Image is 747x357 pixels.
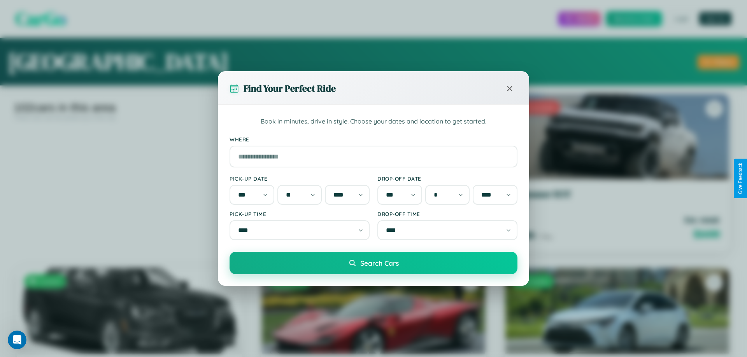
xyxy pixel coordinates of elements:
label: Drop-off Time [377,211,517,217]
label: Pick-up Date [230,175,370,182]
label: Pick-up Time [230,211,370,217]
h3: Find Your Perfect Ride [244,82,336,95]
span: Search Cars [360,259,399,267]
p: Book in minutes, drive in style. Choose your dates and location to get started. [230,117,517,127]
label: Where [230,136,517,143]
button: Search Cars [230,252,517,274]
label: Drop-off Date [377,175,517,182]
